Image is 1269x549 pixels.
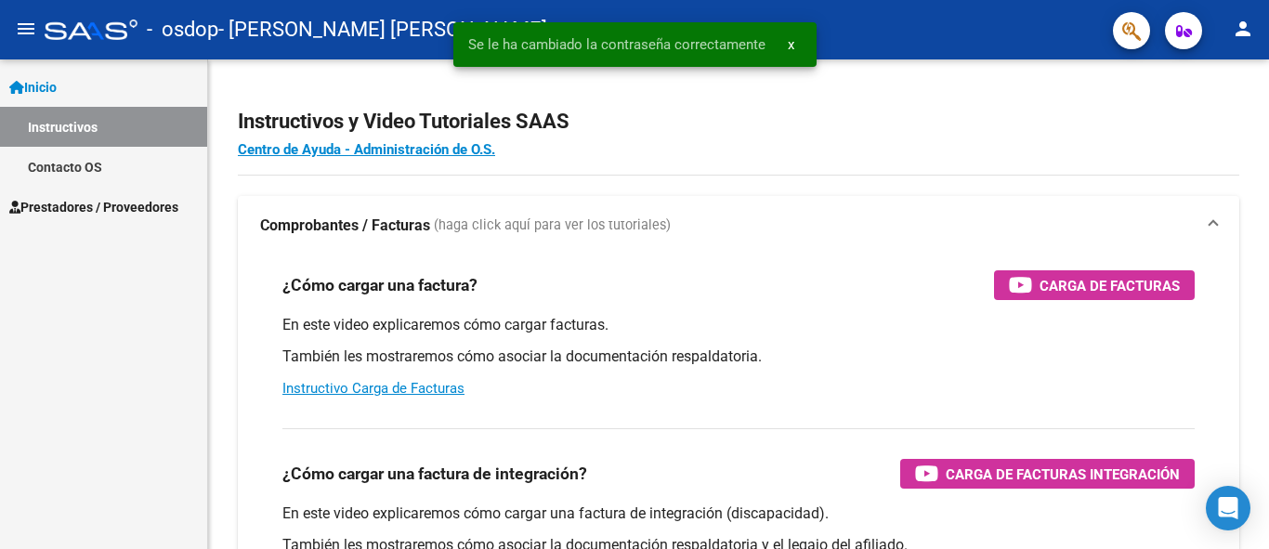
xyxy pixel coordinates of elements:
mat-icon: menu [15,18,37,40]
span: - [PERSON_NAME] [PERSON_NAME] [218,9,547,50]
a: Centro de Ayuda - Administración de O.S. [238,141,495,158]
button: Carga de Facturas Integración [900,459,1195,489]
strong: Comprobantes / Facturas [260,216,430,236]
button: x [773,28,809,61]
span: Se le ha cambiado la contraseña correctamente [468,35,765,54]
div: Open Intercom Messenger [1206,486,1250,530]
button: Carga de Facturas [994,270,1195,300]
p: En este video explicaremos cómo cargar una factura de integración (discapacidad). [282,503,1195,524]
mat-expansion-panel-header: Comprobantes / Facturas (haga click aquí para ver los tutoriales) [238,196,1239,255]
p: También les mostraremos cómo asociar la documentación respaldatoria. [282,346,1195,367]
span: Prestadores / Proveedores [9,197,178,217]
p: En este video explicaremos cómo cargar facturas. [282,315,1195,335]
span: x [788,36,794,53]
span: Carga de Facturas Integración [946,463,1180,486]
h3: ¿Cómo cargar una factura de integración? [282,461,587,487]
span: Carga de Facturas [1040,274,1180,297]
span: - osdop [147,9,218,50]
a: Instructivo Carga de Facturas [282,380,464,397]
h3: ¿Cómo cargar una factura? [282,272,478,298]
mat-icon: person [1232,18,1254,40]
h2: Instructivos y Video Tutoriales SAAS [238,104,1239,139]
span: Inicio [9,77,57,98]
span: (haga click aquí para ver los tutoriales) [434,216,671,236]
